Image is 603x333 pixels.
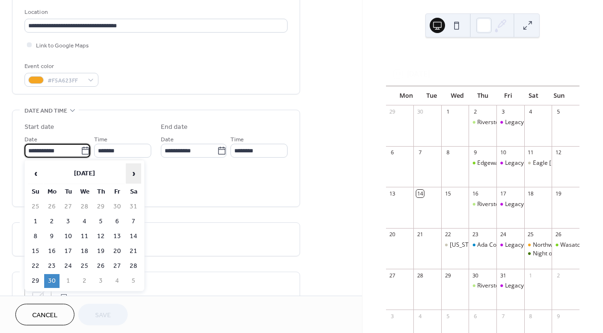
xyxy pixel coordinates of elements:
[469,118,496,126] div: Riverstone
[477,159,572,167] div: Edgewater Apartments Coffee Day!
[28,274,43,288] td: 29
[505,118,564,126] div: Legacy Neighborhood
[60,230,76,243] td: 10
[471,108,479,115] div: 2
[161,135,174,145] span: Date
[416,149,423,156] div: 7
[552,241,579,249] div: Wasatch Sport Horses
[28,215,43,229] td: 1
[44,259,60,273] td: 23
[416,312,423,320] div: 4
[28,259,43,273] td: 22
[499,190,507,197] div: 17
[389,108,396,115] div: 29
[109,230,125,243] td: 13
[126,244,141,258] td: 21
[77,200,92,214] td: 28
[499,231,507,238] div: 24
[555,190,562,197] div: 19
[94,135,108,145] span: Time
[469,282,496,290] div: Riverstone
[524,241,552,249] div: Northwest Pets 20th Anniversary
[109,215,125,229] td: 6
[126,230,141,243] td: 14
[499,149,507,156] div: 10
[44,274,60,288] td: 30
[126,274,141,288] td: 5
[527,108,534,115] div: 4
[445,86,470,105] div: Wed
[521,86,546,105] div: Sat
[450,241,526,249] div: [US_STATE] Power Company
[28,164,43,183] span: ‹
[444,190,451,197] div: 15
[555,272,562,279] div: 2
[469,200,496,208] div: Riverstone
[527,149,534,156] div: 11
[230,135,244,145] span: Time
[477,241,561,249] div: Ada County Sheriff Department
[469,159,496,167] div: Edgewater Apartments Coffee Day!
[505,159,564,167] div: Legacy Neighborhood
[15,304,74,325] button: Cancel
[416,231,423,238] div: 21
[477,282,506,290] div: Riverstone
[28,185,43,199] th: Su
[24,122,54,132] div: Start date
[126,164,141,183] span: ›
[527,312,534,320] div: 8
[444,231,451,238] div: 22
[555,231,562,238] div: 26
[496,241,524,249] div: Legacy Neighborhood
[44,230,60,243] td: 9
[505,200,564,208] div: Legacy Neighborhood
[60,274,76,288] td: 1
[496,118,524,126] div: Legacy Neighborhood
[499,272,507,279] div: 31
[109,185,125,199] th: Fr
[126,259,141,273] td: 28
[416,272,423,279] div: 28
[24,61,96,71] div: Event color
[444,149,451,156] div: 8
[471,272,479,279] div: 30
[444,108,451,115] div: 1
[93,185,109,199] th: Th
[93,259,109,273] td: 26
[109,259,125,273] td: 27
[496,282,524,290] div: Legacy Neighborhood
[126,215,141,229] td: 7
[499,312,507,320] div: 7
[389,312,396,320] div: 3
[93,200,109,214] td: 29
[126,185,141,199] th: Sa
[471,190,479,197] div: 16
[546,86,572,105] div: Sun
[470,86,495,105] div: Thu
[469,241,496,249] div: Ada County Sheriff Department
[527,231,534,238] div: 25
[477,118,506,126] div: Riverstone
[24,7,286,17] div: Location
[444,272,451,279] div: 29
[93,215,109,229] td: 5
[419,86,445,105] div: Tue
[441,241,469,249] div: Idaho Power Company
[109,274,125,288] td: 4
[77,259,92,273] td: 25
[477,200,506,208] div: Riverstone
[161,122,188,132] div: End date
[28,200,43,214] td: 25
[77,215,92,229] td: 4
[444,312,451,320] div: 5
[60,215,76,229] td: 3
[44,163,125,184] th: [DATE]
[496,159,524,167] div: Legacy Neighborhood
[93,274,109,288] td: 3
[555,108,562,115] div: 5
[389,272,396,279] div: 27
[416,190,423,197] div: 14
[44,200,60,214] td: 26
[44,185,60,199] th: Mo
